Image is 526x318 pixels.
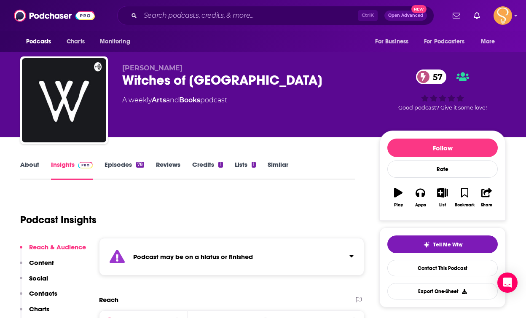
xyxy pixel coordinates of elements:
div: Play [394,203,403,208]
img: User Profile [494,6,512,25]
strong: Podcast may be on a hiatus or finished [133,253,253,261]
div: Bookmark [455,203,475,208]
button: Follow [387,139,498,157]
span: New [411,5,427,13]
div: 57Good podcast? Give it some love! [379,64,506,116]
span: Open Advanced [388,13,423,18]
h1: Podcast Insights [20,214,97,226]
img: Witches of Scotland [22,58,106,142]
button: open menu [475,34,506,50]
a: Similar [268,160,288,180]
span: More [481,36,495,48]
span: Podcasts [26,36,51,48]
button: Play [387,182,409,213]
a: Show notifications dropdown [470,8,483,23]
div: Share [481,203,492,208]
span: Logged in as RebeccaAtkinson [494,6,512,25]
a: Credits1 [192,160,223,180]
div: Apps [415,203,426,208]
button: open menu [419,34,477,50]
button: Contacts [20,289,57,305]
p: Content [29,259,54,267]
a: Show notifications dropdown [449,8,464,23]
img: Podchaser - Follow, Share and Rate Podcasts [14,8,95,24]
a: About [20,160,39,180]
a: Books [179,96,200,104]
button: Show profile menu [494,6,512,25]
span: and [166,96,179,104]
div: 78 [136,162,144,168]
button: Apps [409,182,431,213]
button: Export One-Sheet [387,283,498,299]
span: 57 [424,69,447,84]
div: Rate [387,160,498,178]
a: 57 [416,69,447,84]
div: 1 [252,162,256,168]
span: For Business [375,36,408,48]
button: Open AdvancedNew [384,11,427,21]
div: Search podcasts, credits, & more... [117,6,434,25]
input: Search podcasts, credits, & more... [140,9,358,22]
img: tell me why sparkle [423,241,430,248]
a: Arts [152,96,166,104]
a: InsightsPodchaser Pro [51,160,93,180]
button: open menu [20,34,62,50]
button: tell me why sparkleTell Me Why [387,235,498,253]
span: Good podcast? Give it some love! [398,104,487,111]
button: Social [20,274,48,290]
span: Tell Me Why [433,241,462,248]
a: Reviews [156,160,180,180]
button: Bookmark [454,182,475,213]
div: 1 [218,162,223,168]
div: Open Intercom Messenger [497,273,518,293]
span: [PERSON_NAME] [122,64,182,72]
span: Monitoring [100,36,130,48]
button: open menu [94,34,141,50]
p: Reach & Audience [29,243,86,251]
button: List [432,182,454,213]
span: Charts [67,36,85,48]
div: List [439,203,446,208]
div: A weekly podcast [122,95,227,105]
span: Ctrl K [358,10,378,21]
p: Contacts [29,289,57,297]
h2: Reach [99,296,118,304]
section: Click to expand status details [99,238,364,275]
a: Contact This Podcast [387,260,498,276]
a: Episodes78 [105,160,144,180]
p: Charts [29,305,49,313]
img: Podchaser Pro [78,162,93,168]
button: Content [20,259,54,274]
a: Lists1 [235,160,256,180]
button: Share [476,182,498,213]
button: Reach & Audience [20,243,86,259]
a: Charts [61,34,90,50]
p: Social [29,274,48,282]
span: For Podcasters [424,36,464,48]
button: open menu [369,34,419,50]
